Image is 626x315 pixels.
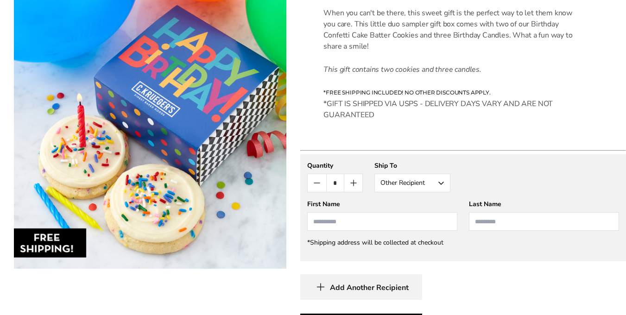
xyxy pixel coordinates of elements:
[308,174,326,192] button: Count minus
[7,280,96,308] iframe: Sign Up via Text for Offers
[307,238,619,247] div: *Shipping address will be collected at checkout
[307,161,363,170] div: Quantity
[323,87,577,98] h6: *FREE SHIPPING INCLUDED! NO OTHER DISCOUNTS APPLY.
[323,64,481,75] em: This gift contains two cookies and three candles.
[330,283,409,292] span: Add Another Recipient
[300,274,422,300] button: Add Another Recipient
[469,212,619,231] input: Last Name
[307,212,457,231] input: First Name
[374,161,450,170] div: Ship To
[323,7,577,52] p: When you can't be there, this sweet gift is the perfect way to let them know you care. This littl...
[323,98,577,120] h6: *GIFT IS SHIPPED VIA USPS - DELIVERY DAYS VARY AND ARE NOT GUARANTEED
[469,200,619,208] div: Last Name
[374,174,450,192] button: Other Recipient
[300,154,626,261] gfm-form: New recipient
[307,200,457,208] div: First Name
[326,174,344,192] input: Quantity
[344,174,362,192] button: Count plus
